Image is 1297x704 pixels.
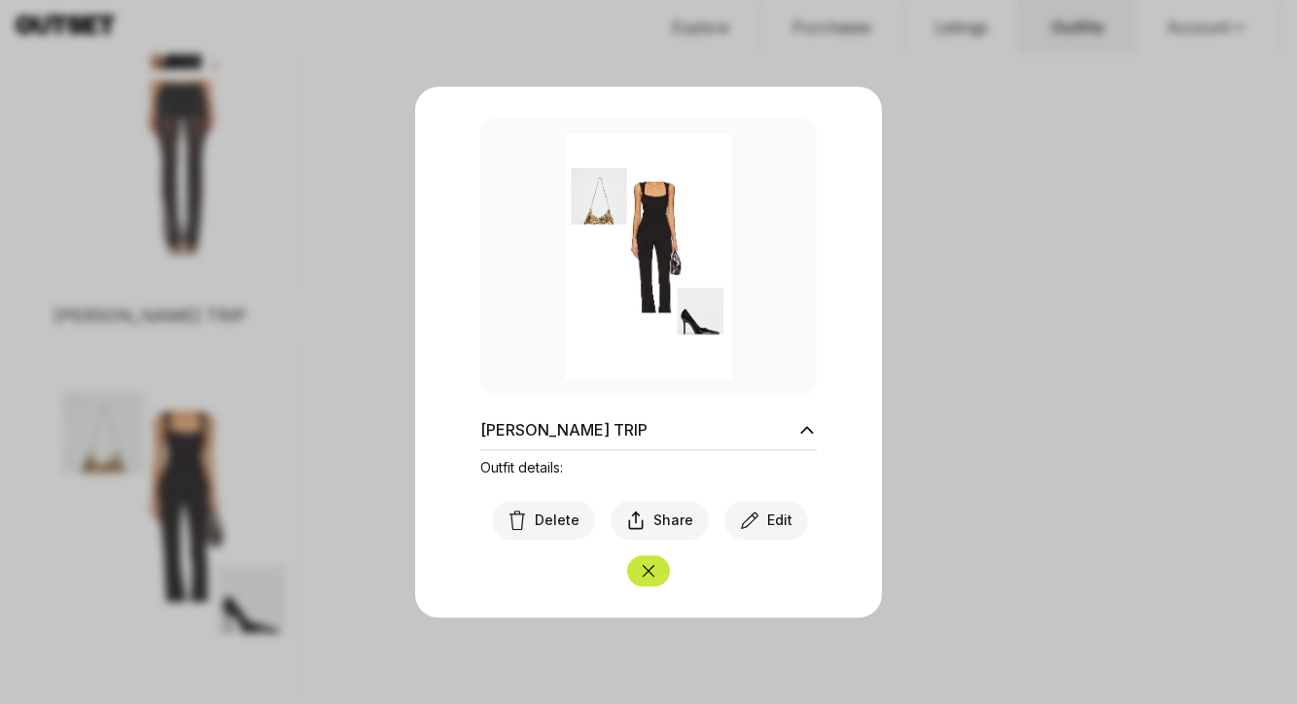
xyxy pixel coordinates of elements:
button: Delete [492,501,595,540]
button: Share [611,501,709,540]
span: Share [653,510,693,530]
span: Delete [535,510,579,530]
span: Edit [767,510,792,530]
div: [PERSON_NAME] TRIP [480,418,648,441]
button: Close [627,555,670,586]
img: 14dd6370-c154-4d20-930c-c7622cf65ec7.png [565,133,733,379]
a: Edit [724,501,808,540]
div: Outfit details: [480,458,817,477]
